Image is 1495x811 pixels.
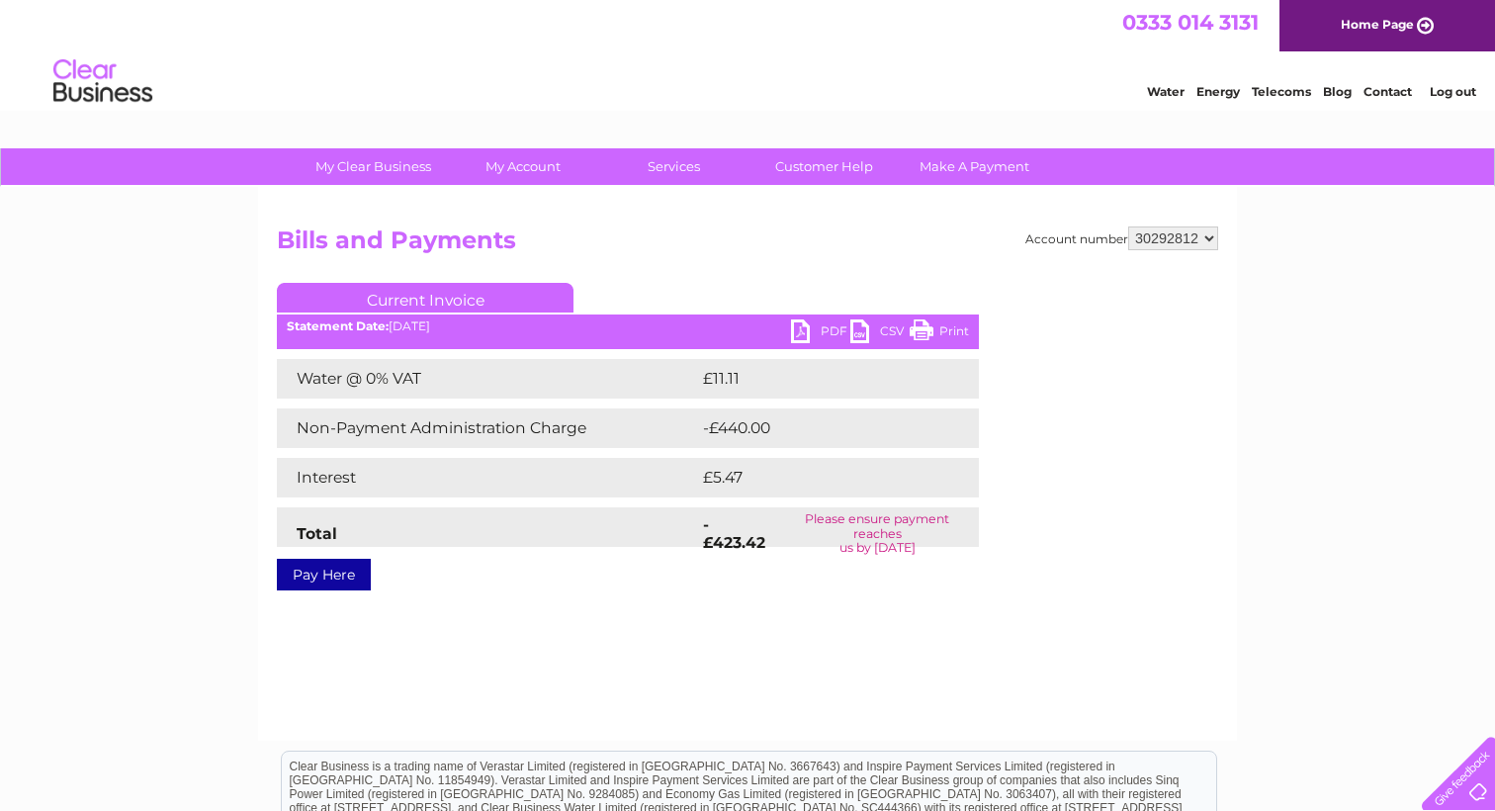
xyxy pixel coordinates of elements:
[277,458,698,497] td: Interest
[776,507,979,560] td: Please ensure payment reaches us by [DATE]
[52,51,153,112] img: logo.png
[910,319,969,348] a: Print
[282,11,1216,96] div: Clear Business is a trading name of Verastar Limited (registered in [GEOGRAPHIC_DATA] No. 3667643...
[277,319,979,333] div: [DATE]
[1323,84,1352,99] a: Blog
[292,148,455,185] a: My Clear Business
[277,408,698,448] td: Non-Payment Administration Charge
[277,226,1218,264] h2: Bills and Payments
[698,458,932,497] td: £5.47
[1122,10,1259,35] a: 0333 014 3131
[1252,84,1311,99] a: Telecoms
[1430,84,1476,99] a: Log out
[1147,84,1185,99] a: Water
[277,283,573,313] a: Current Invoice
[698,408,947,448] td: -£440.00
[850,319,910,348] a: CSV
[297,524,337,543] strong: Total
[1363,84,1412,99] a: Contact
[893,148,1056,185] a: Make A Payment
[703,515,765,552] strong: -£423.42
[791,319,850,348] a: PDF
[277,359,698,399] td: Water @ 0% VAT
[592,148,755,185] a: Services
[698,359,929,399] td: £11.11
[442,148,605,185] a: My Account
[287,318,389,333] b: Statement Date:
[743,148,906,185] a: Customer Help
[1196,84,1240,99] a: Energy
[277,559,371,590] a: Pay Here
[1025,226,1218,250] div: Account number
